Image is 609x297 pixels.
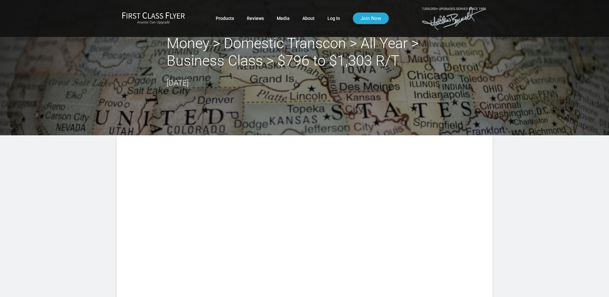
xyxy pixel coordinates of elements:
a: Products [216,13,234,24]
a: Join Now [353,13,389,24]
a: Log In [327,13,340,24]
a: Reviews [247,13,264,24]
small: Anyone Can Upgrade [122,20,185,25]
a: About [302,13,315,24]
time: [DATE] [167,78,189,87]
img: summary.svg [149,161,460,219]
h2: Money > Domestic Transcon > All Year > Business Class > $796 to $1,303 R/T [167,35,443,69]
img: First Class Flyer [122,12,185,19]
a: Media [277,13,290,24]
a: First Class FlyerAnyone Can Upgrade [122,12,185,25]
